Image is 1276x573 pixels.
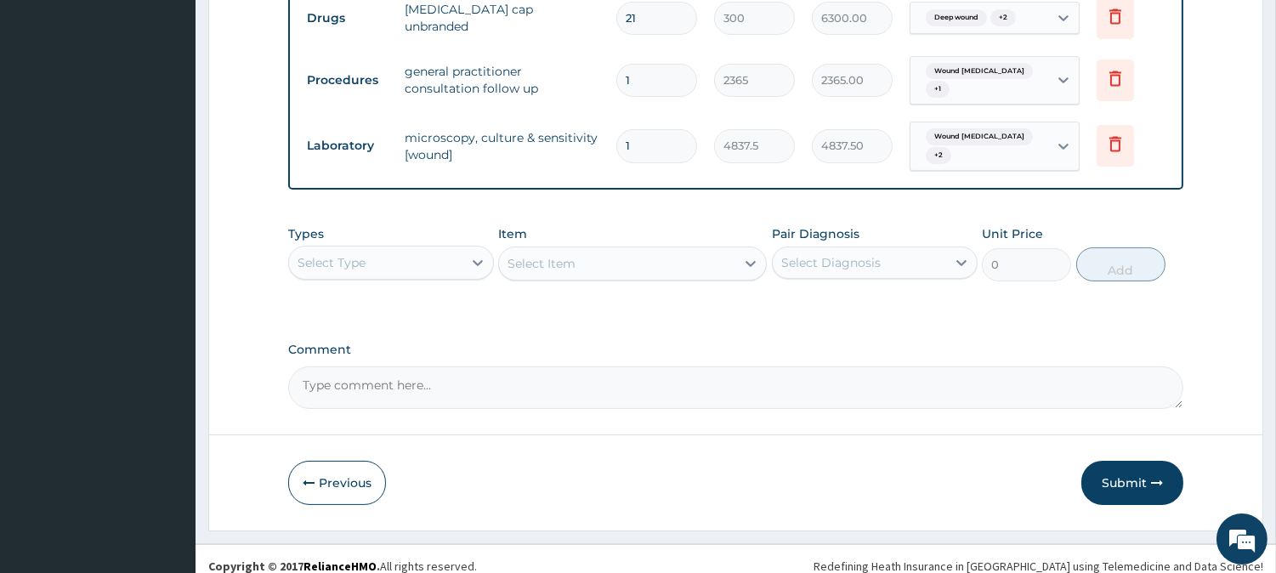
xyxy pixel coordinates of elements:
[298,254,366,271] div: Select Type
[1081,461,1183,505] button: Submit
[926,81,950,98] span: + 1
[88,95,286,117] div: Chat with us now
[772,225,859,242] label: Pair Diagnosis
[926,9,987,26] span: Deep wound
[781,254,881,271] div: Select Diagnosis
[498,225,527,242] label: Item
[298,130,396,162] td: Laboratory
[31,85,69,128] img: d_794563401_company_1708531726252_794563401
[298,3,396,34] td: Drugs
[288,343,1183,357] label: Comment
[396,121,608,172] td: microscopy, culture & sensitivity [wound]
[288,227,324,241] label: Types
[982,225,1043,242] label: Unit Price
[99,176,235,348] span: We're online!
[990,9,1016,26] span: + 2
[9,388,324,447] textarea: Type your message and hit 'Enter'
[288,461,386,505] button: Previous
[298,65,396,96] td: Procedures
[1076,247,1165,281] button: Add
[926,128,1033,145] span: Wound [MEDICAL_DATA]
[926,63,1033,80] span: Wound [MEDICAL_DATA]
[396,54,608,105] td: general practitioner consultation follow up
[279,9,320,49] div: Minimize live chat window
[926,147,951,164] span: + 2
